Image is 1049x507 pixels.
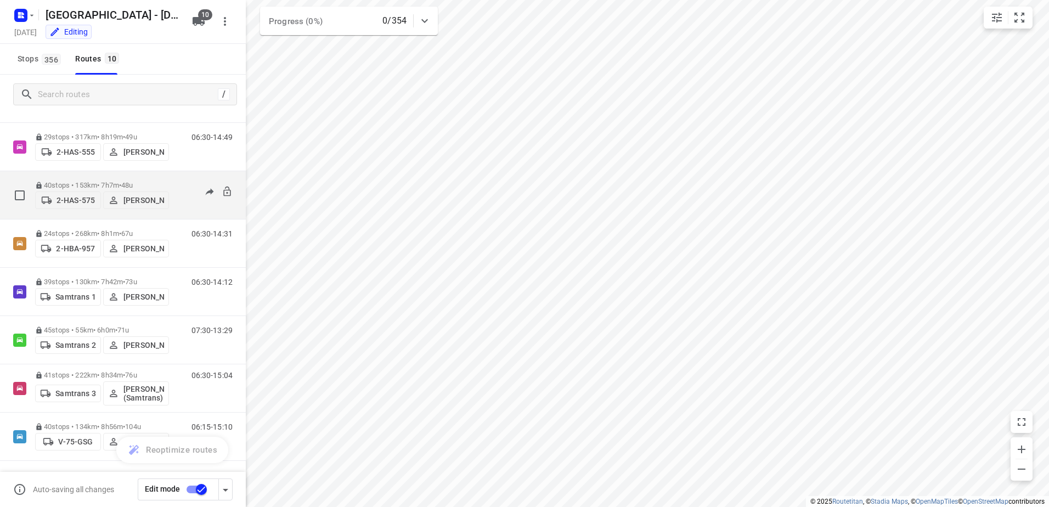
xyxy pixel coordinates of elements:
span: 71u [117,326,129,334]
a: Stadia Maps [871,498,908,505]
p: 45 stops • 55km • 6h0m [35,326,169,334]
p: [PERSON_NAME] [123,437,164,446]
span: • [123,278,125,286]
button: Samtrans 3 [35,385,101,402]
p: 06:30-15:04 [191,371,233,380]
button: 10 [188,10,210,32]
p: Samtrans 3 [55,389,95,398]
span: 10 [105,53,120,64]
p: Auto-saving all changes [33,485,114,494]
button: More [214,10,236,32]
h5: Rename [41,6,183,24]
a: Routetitan [832,498,863,505]
button: Unlock route [222,186,233,199]
span: Select [9,184,31,206]
span: 67u [121,229,133,238]
p: 06:30-14:12 [191,278,233,286]
span: • [119,229,121,238]
p: 41 stops • 222km • 8h34m [35,371,169,379]
span: • [115,326,117,334]
p: [PERSON_NAME] [123,244,164,253]
span: 76u [125,371,137,379]
div: Progress (0%)0/354 [260,7,438,35]
p: 07:30-13:29 [191,326,233,335]
input: Search routes [38,86,218,103]
p: [PERSON_NAME] [123,292,164,301]
button: V-75-GSG [35,433,101,450]
div: Routes [75,52,122,66]
span: Stops [18,52,64,66]
span: 356 [42,54,61,65]
span: 104u [125,422,141,431]
button: Reoptimize routes [116,437,228,463]
li: © 2025 , © , © © contributors [810,498,1045,505]
p: 06:30-14:31 [191,229,233,238]
span: • [123,371,125,379]
div: Driver app settings [219,482,232,496]
span: • [123,133,125,141]
button: Samtrans 1 [35,288,101,306]
h5: Project date [10,26,41,38]
p: 2-HAS-575 [57,196,95,205]
div: You are currently in edit mode. [49,26,88,37]
p: [PERSON_NAME] [123,196,164,205]
p: 24 stops • 268km • 8h1m [35,229,169,238]
p: [PERSON_NAME] [123,341,164,350]
button: 2-HBA-957 [35,240,101,257]
span: • [123,422,125,431]
button: [PERSON_NAME] [103,143,169,161]
p: V-75-GSG [58,437,93,446]
div: small contained button group [984,7,1033,29]
p: 0/354 [382,14,407,27]
span: 49u [125,133,137,141]
button: [PERSON_NAME] [103,240,169,257]
p: 06:30-14:49 [191,133,233,142]
p: Samtrans 1 [55,292,95,301]
button: 2-HAS-555 [35,143,101,161]
button: Send to driver [199,181,221,203]
a: OpenStreetMap [963,498,1008,505]
p: Samtrans 2 [55,341,95,350]
button: Fit zoom [1008,7,1030,29]
button: [PERSON_NAME] [103,433,169,450]
button: 2-HAS-575 [35,191,101,209]
button: Map settings [986,7,1008,29]
button: [PERSON_NAME] [103,288,169,306]
p: 29 stops • 317km • 8h19m [35,133,169,141]
button: [PERSON_NAME] [103,336,169,354]
span: 10 [198,9,212,20]
p: 06:15-15:10 [191,422,233,431]
span: • [119,181,121,189]
button: Samtrans 2 [35,336,101,354]
span: Edit mode [145,485,180,493]
span: Progress (0%) [269,16,323,26]
p: [PERSON_NAME] [123,148,164,156]
p: 40 stops • 153km • 7h7m [35,181,169,189]
span: 48u [121,181,133,189]
button: [PERSON_NAME] [103,191,169,209]
p: 40 stops • 134km • 8h56m [35,422,169,431]
span: 73u [125,278,137,286]
a: OpenMapTiles [916,498,958,505]
button: [PERSON_NAME] (Samtrans) [103,381,169,405]
p: 39 stops • 130km • 7h42m [35,278,169,286]
p: [PERSON_NAME] (Samtrans) [123,385,164,402]
p: 2-HBA-957 [56,244,95,253]
p: 2-HAS-555 [57,148,95,156]
div: / [218,88,230,100]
